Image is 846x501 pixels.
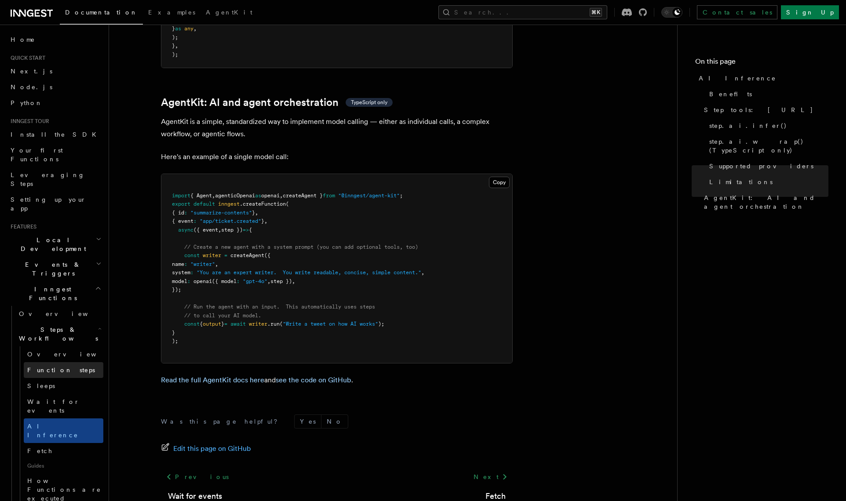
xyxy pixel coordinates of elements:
[184,210,187,216] span: :
[700,190,828,214] a: AgentKit: AI and agent orchestration
[252,210,255,216] span: }
[184,261,187,267] span: :
[267,278,270,284] span: ,
[7,260,96,278] span: Events & Triggers
[709,178,773,186] span: Limitations
[193,227,218,233] span: ({ event
[7,236,96,253] span: Local Development
[19,310,109,317] span: Overview
[27,367,95,374] span: Function steps
[7,79,103,95] a: Node.js
[224,252,227,258] span: =
[230,252,264,258] span: createAgent
[283,192,323,199] span: createAgent }
[321,415,348,428] button: No
[24,459,103,473] span: Guides
[11,99,43,106] span: Python
[11,147,63,163] span: Your first Functions
[270,278,292,284] span: step })
[184,312,261,319] span: // to call your AI model.
[201,3,258,24] a: AgentKit
[24,394,103,418] a: Wait for events
[215,261,218,267] span: ,
[161,374,513,386] p: and .
[590,8,602,17] kbd: ⌘K
[27,382,55,389] span: Sleeps
[212,192,215,199] span: ,
[781,5,839,19] a: Sign Up
[240,201,286,207] span: .createFunction
[215,192,255,199] span: agenticOpenai
[200,321,203,327] span: {
[184,321,200,327] span: const
[351,99,387,106] span: TypeScript only
[148,9,195,16] span: Examples
[11,35,35,44] span: Home
[218,227,221,233] span: ,
[706,118,828,134] a: step.ai.infer()
[212,278,237,284] span: ({ model
[11,131,102,138] span: Install the SDK
[27,351,118,358] span: Overview
[203,321,221,327] span: output
[7,142,103,167] a: Your first Functions
[172,34,178,40] span: );
[7,63,103,79] a: Next.js
[60,3,143,25] a: Documentation
[193,278,212,284] span: openai
[323,192,335,199] span: from
[184,25,193,32] span: any
[172,330,175,336] span: }
[11,171,85,187] span: Leveraging Steps
[378,321,384,327] span: );
[15,306,103,322] a: Overview
[11,83,52,91] span: Node.js
[11,68,52,75] span: Next.js
[421,269,424,276] span: ,
[24,378,103,394] a: Sleeps
[172,210,184,216] span: { id
[65,9,138,16] span: Documentation
[190,192,212,199] span: { Agent
[704,193,828,211] span: AgentKit: AI and agent orchestration
[184,304,375,310] span: // Run the agent with an input. This automatically uses steps
[203,252,221,258] span: writer
[243,278,267,284] span: "gpt-4o"
[264,252,270,258] span: ({
[661,7,682,18] button: Toggle dark mode
[700,102,828,118] a: Step tools: [URL]
[173,443,251,455] span: Edit this page on GitHub
[706,86,828,102] a: Benefits
[197,269,421,276] span: "You are an expert writer. You write readable, concise, simple content."
[172,269,190,276] span: system
[295,415,321,428] button: Yes
[187,278,190,284] span: :
[706,174,828,190] a: Limitations
[468,469,513,485] a: Next
[172,261,184,267] span: name
[264,218,267,224] span: ,
[249,227,252,233] span: {
[706,158,828,174] a: Supported providers
[699,74,776,83] span: AI Inference
[27,398,80,414] span: Wait for events
[7,118,49,125] span: Inngest tour
[249,321,267,327] span: writer
[7,257,103,281] button: Events & Triggers
[172,338,178,344] span: );
[172,43,175,49] span: }
[172,201,190,207] span: export
[27,423,78,439] span: AI Inference
[7,223,36,230] span: Features
[267,321,280,327] span: .run
[224,321,227,327] span: =
[709,162,813,171] span: Supported providers
[172,218,193,224] span: { event
[695,56,828,70] h4: On this page
[27,447,53,454] span: Fetch
[7,192,103,216] a: Setting up your app
[400,192,403,199] span: ;
[190,210,252,216] span: "summarize-contents"
[24,443,103,459] a: Fetch
[695,70,828,86] a: AI Inference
